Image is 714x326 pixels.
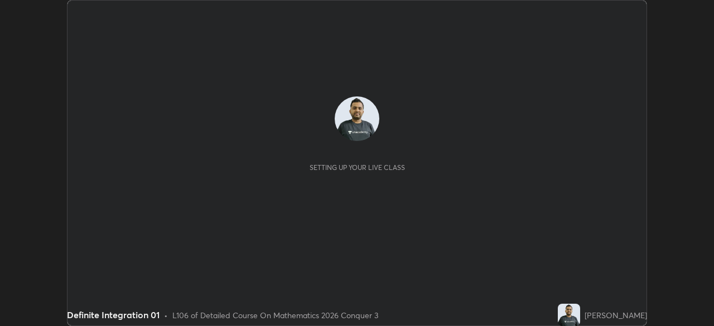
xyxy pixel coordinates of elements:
[67,308,160,322] div: Definite Integration 01
[164,309,168,321] div: •
[585,309,647,321] div: [PERSON_NAME]
[335,96,379,141] img: f292c3bc2352430695c83c150198b183.jpg
[172,309,378,321] div: L106 of Detailed Course On Mathematics 2026 Conquer 3
[310,163,405,172] div: Setting up your live class
[558,304,580,326] img: f292c3bc2352430695c83c150198b183.jpg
